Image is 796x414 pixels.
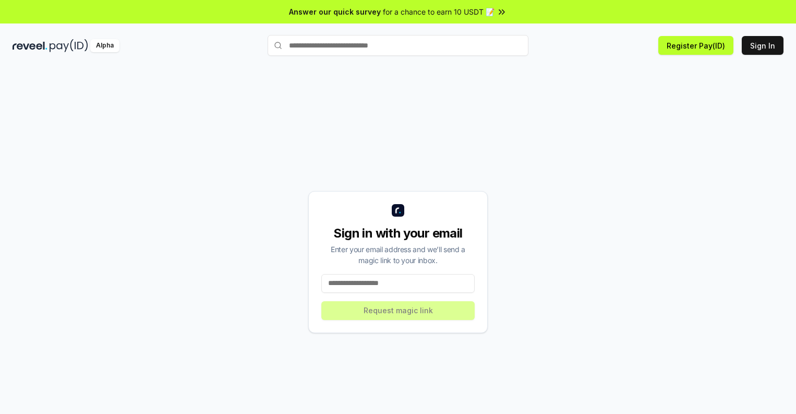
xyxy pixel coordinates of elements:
img: reveel_dark [13,39,47,52]
span: Answer our quick survey [289,6,381,17]
button: Sign In [742,36,783,55]
span: for a chance to earn 10 USDT 📝 [383,6,495,17]
img: pay_id [50,39,88,52]
div: Enter your email address and we’ll send a magic link to your inbox. [321,244,475,266]
div: Sign in with your email [321,225,475,242]
div: Alpha [90,39,119,52]
button: Register Pay(ID) [658,36,733,55]
img: logo_small [392,204,404,217]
